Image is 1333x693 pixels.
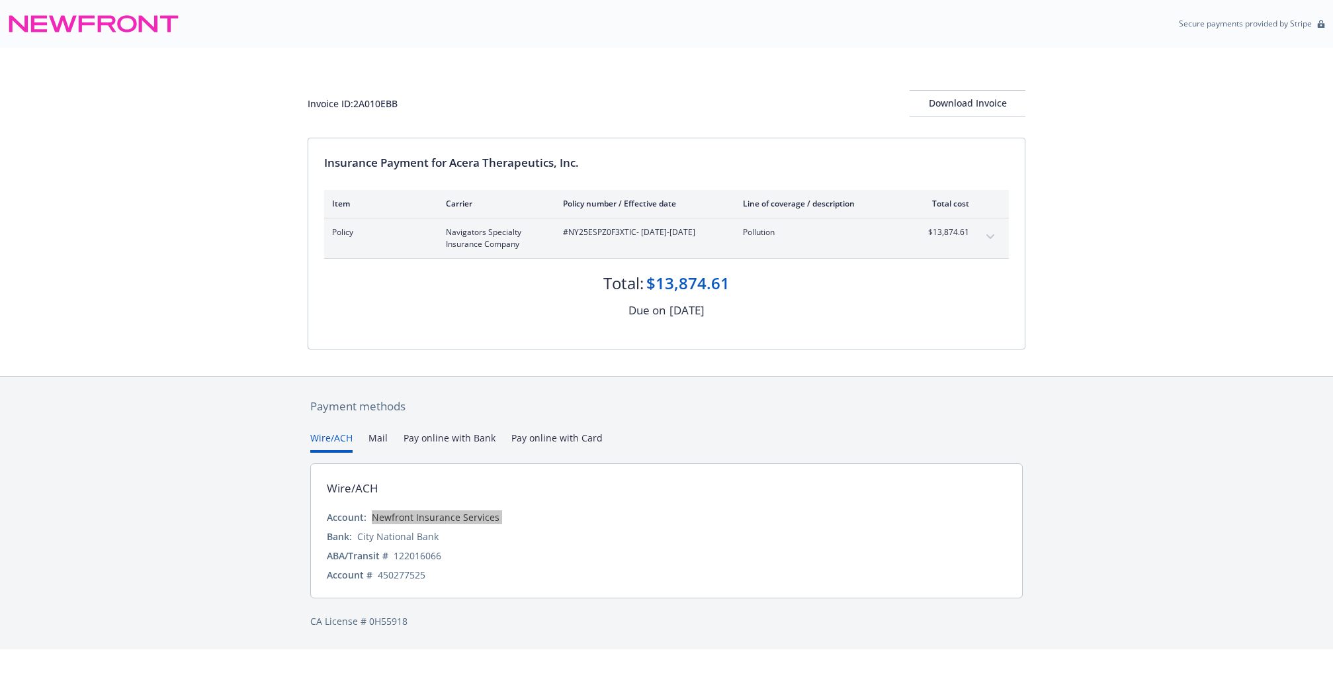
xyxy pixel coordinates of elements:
[310,614,1023,628] div: CA License # 0H55918
[332,198,425,209] div: Item
[327,510,366,524] div: Account:
[404,431,495,453] button: Pay online with Bank
[563,226,722,238] span: #NY25ESPZ0F3XTIC - [DATE]-[DATE]
[368,431,388,453] button: Mail
[910,90,1025,116] button: Download Invoice
[308,97,398,111] div: Invoice ID: 2A010EBB
[310,398,1023,415] div: Payment methods
[920,198,969,209] div: Total cost
[446,226,542,250] span: Navigators Specialty Insurance Company
[324,218,1009,258] div: PolicyNavigators Specialty Insurance Company#NY25ESPZ0F3XTIC- [DATE]-[DATE]Pollution$13,874.61exp...
[910,91,1025,116] div: Download Invoice
[378,568,425,582] div: 450277525
[603,272,644,295] div: Total:
[446,198,542,209] div: Carrier
[332,226,425,238] span: Policy
[357,530,439,543] div: City National Bank
[628,302,666,319] div: Due on
[743,226,898,238] span: Pollution
[511,431,603,453] button: Pay online with Card
[372,510,499,524] div: Newfront Insurance Services
[327,480,378,497] div: Wire/ACH
[394,549,441,563] div: 122016066
[327,549,388,563] div: ABA/Transit #
[563,198,722,209] div: Policy number / Effective date
[646,272,730,295] div: $13,874.61
[743,198,898,209] div: Line of coverage / description
[310,431,353,453] button: Wire/ACH
[327,530,352,543] div: Bank:
[980,226,1001,248] button: expand content
[920,226,969,238] span: $13,874.61
[1179,18,1312,29] p: Secure payments provided by Stripe
[669,302,705,319] div: [DATE]
[327,568,372,582] div: Account #
[324,154,1009,171] div: Insurance Payment for Acera Therapeutics, Inc.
